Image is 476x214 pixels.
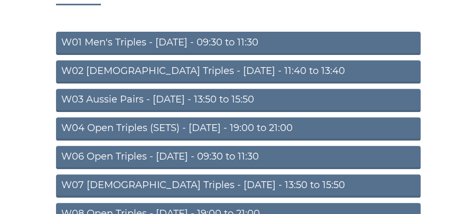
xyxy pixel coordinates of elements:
[56,89,421,112] a: W03 Aussie Pairs - [DATE] - 13:50 to 15:50
[56,60,421,83] a: W02 [DEMOGRAPHIC_DATA] Triples - [DATE] - 11:40 to 13:40
[56,174,421,198] a: W07 [DEMOGRAPHIC_DATA] Triples - [DATE] - 13:50 to 15:50
[56,32,421,55] a: W01 Men's Triples - [DATE] - 09:30 to 11:30
[56,117,421,141] a: W04 Open Triples (SETS) - [DATE] - 19:00 to 21:00
[56,146,421,169] a: W06 Open Triples - [DATE] - 09:30 to 11:30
